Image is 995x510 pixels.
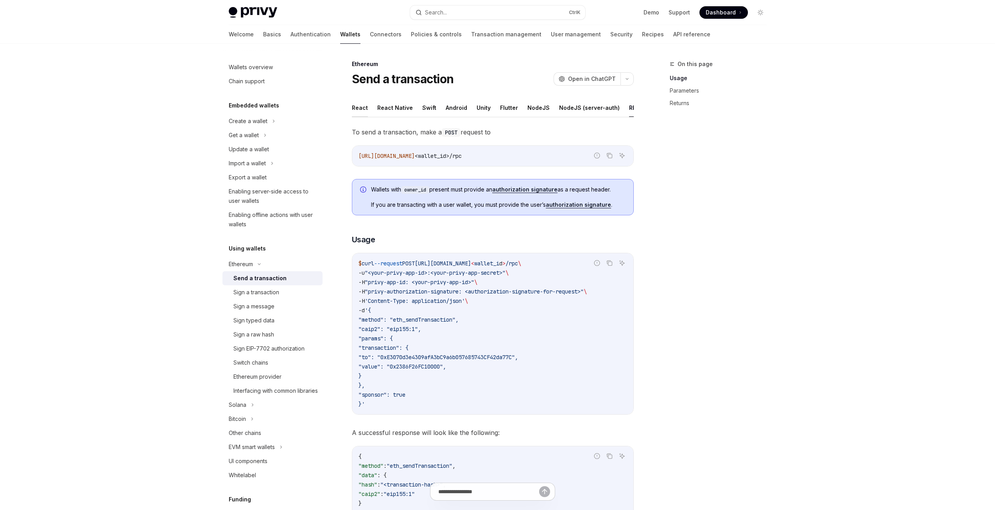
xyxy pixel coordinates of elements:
div: Update a wallet [229,145,269,154]
h5: Embedded wallets [229,101,279,110]
button: Report incorrect code [592,258,602,268]
div: Send a transaction [233,274,287,283]
img: light logo [229,7,277,18]
span: "to": "0xE3070d3e4309afA3bC9a6b057685743CF42da77C", [359,354,518,361]
a: Support [669,9,690,16]
button: React Native [377,98,413,117]
span: "privy-app-id: <your-privy-app-id>" [365,279,474,286]
span: [URL][DOMAIN_NAME] [359,152,415,159]
button: Flutter [500,98,518,117]
a: User management [551,25,601,44]
a: Sign a raw hash [222,327,323,342]
span: "method" [359,462,384,469]
span: $ [359,260,362,267]
div: Sign EIP-7702 authorization [233,344,305,353]
a: Authentication [290,25,331,44]
a: UI components [222,454,323,468]
div: Search... [425,8,447,17]
button: Ask AI [617,258,627,268]
span: "<your-privy-app-id>:<your-privy-app-secret>" [365,269,506,276]
a: Welcome [229,25,254,44]
div: Switch chains [233,358,268,367]
button: Ask AI [617,451,627,461]
button: Report incorrect code [592,150,602,161]
button: Unity [477,98,491,117]
a: Sign a message [222,299,323,313]
a: Transaction management [471,25,541,44]
div: Ethereum provider [233,372,281,381]
h5: Funding [229,495,251,504]
span: If you are transacting with a user wallet, you must provide the user’s . [371,201,626,209]
span: "method": "eth_sendTransaction", [359,316,459,323]
div: Interfacing with common libraries [233,386,318,395]
a: Ethereum provider [222,370,323,384]
span: \ [584,288,587,295]
a: Wallets [340,25,360,44]
button: Copy the contents from the code block [604,150,615,161]
a: Security [610,25,633,44]
span: "data" [359,472,377,479]
a: Recipes [642,25,664,44]
span: \ [465,297,468,304]
a: Whitelabel [222,468,323,482]
a: Basics [263,25,281,44]
button: Search...CtrlK [410,5,585,20]
button: Report incorrect code [592,451,602,461]
span: wallet_i [474,260,499,267]
a: Demo [644,9,659,16]
a: Update a wallet [222,142,323,156]
span: Ctrl K [569,9,581,16]
a: Sign a transaction [222,285,323,299]
span: -d [359,307,365,314]
a: Usage [670,72,773,84]
span: "transaction": { [359,344,409,351]
span: <wallet_id>/rpc [415,152,462,159]
button: Toggle dark mode [754,6,767,19]
div: Sign a message [233,302,274,311]
span: --request [374,260,402,267]
a: Dashboard [699,6,748,19]
a: Wallets overview [222,60,323,74]
span: } [359,372,362,379]
div: Other chains [229,428,261,438]
div: Create a wallet [229,116,267,126]
button: REST API [629,98,654,117]
div: Ethereum [229,259,253,269]
div: Enabling server-side access to user wallets [229,187,318,206]
span: '{ [365,307,371,314]
span: Dashboard [706,9,736,16]
div: Wallets overview [229,63,273,72]
div: Bitcoin [229,414,246,424]
div: Solana [229,400,246,410]
button: NodeJS [527,98,550,117]
a: Enabling server-side access to user wallets [222,184,323,208]
span: , [452,462,455,469]
div: Import a wallet [229,159,266,168]
a: authorization signature [546,201,611,208]
span: On this page [678,59,713,69]
span: d [499,260,502,267]
span: 'Content-Type: application/json' [365,297,465,304]
a: Export a wallet [222,170,323,184]
a: Parameters [670,84,773,97]
div: Sign a transaction [233,288,279,297]
div: Enabling offline actions with user wallets [229,210,318,229]
a: Other chains [222,426,323,440]
span: Usage [352,234,375,245]
button: Open in ChatGPT [554,72,620,86]
div: UI components [229,456,267,466]
a: authorization signature [492,186,558,193]
span: -H [359,297,365,304]
a: Sign typed data [222,313,323,327]
div: Get a wallet [229,131,259,140]
button: React [352,98,368,117]
span: : { [377,472,387,479]
a: Policies & controls [411,25,462,44]
button: Copy the contents from the code block [604,451,615,461]
span: < [471,260,474,267]
span: Wallets with present must provide an as a request header. [371,186,626,194]
button: Ask AI [617,150,627,161]
div: EVM smart wallets [229,442,275,452]
span: Open in ChatGPT [568,75,616,83]
span: }, [359,382,365,389]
